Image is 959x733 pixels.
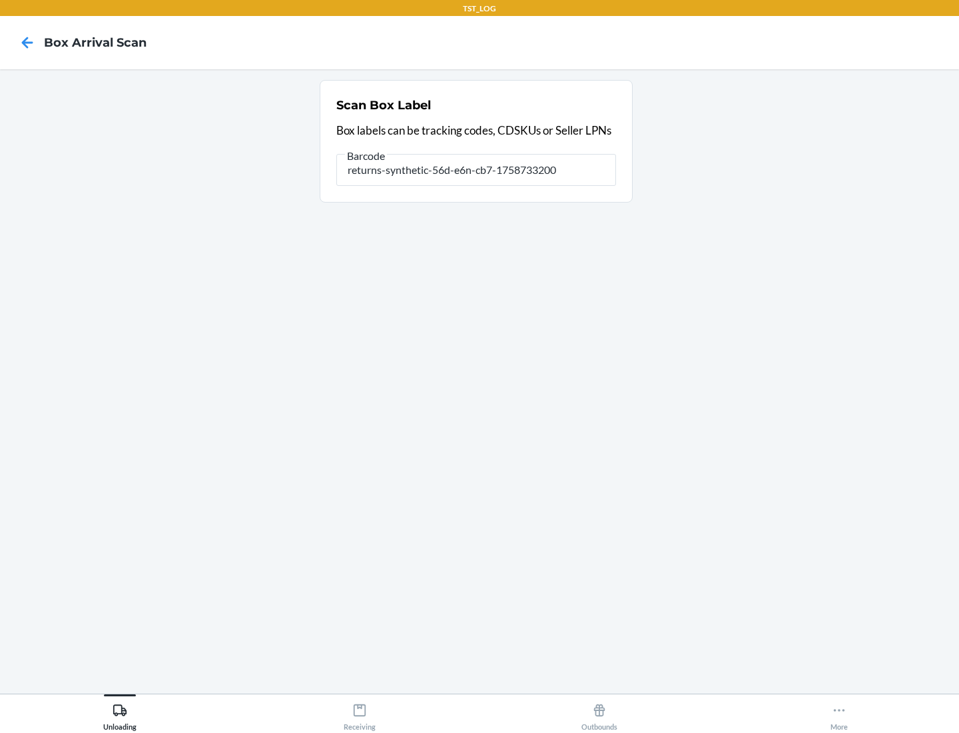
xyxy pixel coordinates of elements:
div: More [830,698,848,731]
h2: Scan Box Label [336,97,431,114]
button: Receiving [240,694,479,731]
div: Outbounds [581,698,617,731]
button: More [719,694,959,731]
input: Barcode [336,154,616,186]
p: TST_LOG [463,3,496,15]
h4: Box Arrival Scan [44,34,147,51]
div: Receiving [344,698,376,731]
div: Unloading [103,698,137,731]
p: Box labels can be tracking codes, CDSKUs or Seller LPNs [336,122,616,139]
button: Outbounds [479,694,719,731]
span: Barcode [345,149,387,163]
